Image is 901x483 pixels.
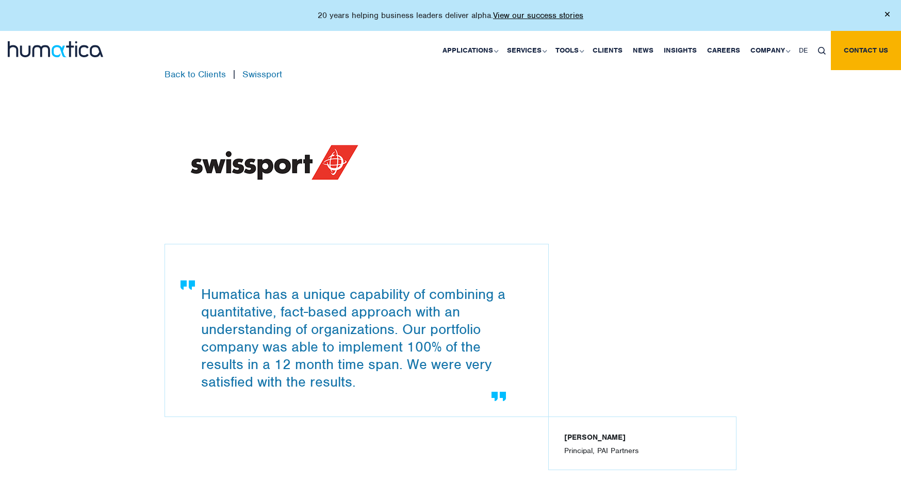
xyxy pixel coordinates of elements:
[628,31,659,70] a: News
[659,31,702,70] a: Insights
[318,10,583,21] p: 20 years helping business leaders deliver alpha.
[493,10,583,21] a: View our success stories
[587,31,628,70] a: Clients
[818,47,826,55] img: search_icon
[745,31,794,70] a: Company
[8,41,103,57] img: logo
[502,31,550,70] a: Services
[437,31,502,70] a: Applications
[799,46,808,55] span: DE
[564,446,720,455] h6: Principal, PAI Partners
[702,31,745,70] a: Careers
[794,31,813,70] a: DE
[165,69,226,80] a: Back to Clients
[165,99,371,228] img: eci
[831,31,901,70] a: Contact us
[564,432,720,442] h2: [PERSON_NAME]
[242,69,282,80] a: Swissport
[550,31,587,70] a: Tools
[201,286,512,391] p: Humatica has a unique capability of combining a quantitative, fact-based approach with an underst...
